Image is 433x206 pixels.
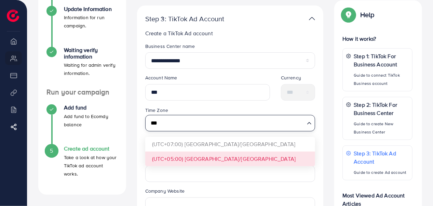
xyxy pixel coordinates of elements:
[342,35,412,43] p: How it works?
[354,168,409,177] p: Guide to create Ad account
[64,112,118,129] p: Add fund to Ecomdy balance
[7,10,19,22] img: logo
[38,145,126,186] li: Create ad account
[145,43,315,52] legend: Business Center name
[64,6,118,12] h4: Update Information
[360,11,375,19] p: Help
[342,9,355,21] img: Popup guide
[50,147,53,155] span: 5
[38,6,126,47] li: Update Information
[145,74,270,84] legend: Account Name
[38,88,126,96] h4: Run your campaign
[354,120,409,136] p: Guide to create New Business Center
[145,29,315,37] p: Create a TikTok Ad account
[38,104,126,145] li: Add fund
[281,74,315,84] legend: Currency
[354,101,409,117] p: Step 2: TikTok For Business Center
[354,149,409,166] p: Step 3: TikTok Ad Account
[64,47,118,60] h4: Waiting verify information
[309,14,315,24] img: TikTok partner
[145,188,315,197] legend: Company Website
[64,13,118,30] p: Information for run campaign.
[64,153,118,178] p: Take a look at how your TikTok ad account works.
[145,15,255,23] p: Step 3: TikTok Ad Account
[354,52,409,68] p: Step 1: TikTok For Business Account
[38,47,126,88] li: Waiting verify information
[64,104,118,111] h4: Add fund
[145,107,168,114] label: Time Zone
[354,71,409,88] p: Guide to connect TikTok Business account
[64,61,118,77] p: Waiting for admin verify information.
[64,145,118,152] h4: Create ad account
[404,175,428,201] iframe: Chat
[145,152,315,166] li: (UTC+05:00) [GEOGRAPHIC_DATA]/[GEOGRAPHIC_DATA]
[148,117,305,130] input: Search for option
[145,137,315,152] li: (UTC+07:00) [GEOGRAPHIC_DATA]/[GEOGRAPHIC_DATA]
[145,115,315,131] div: Search for option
